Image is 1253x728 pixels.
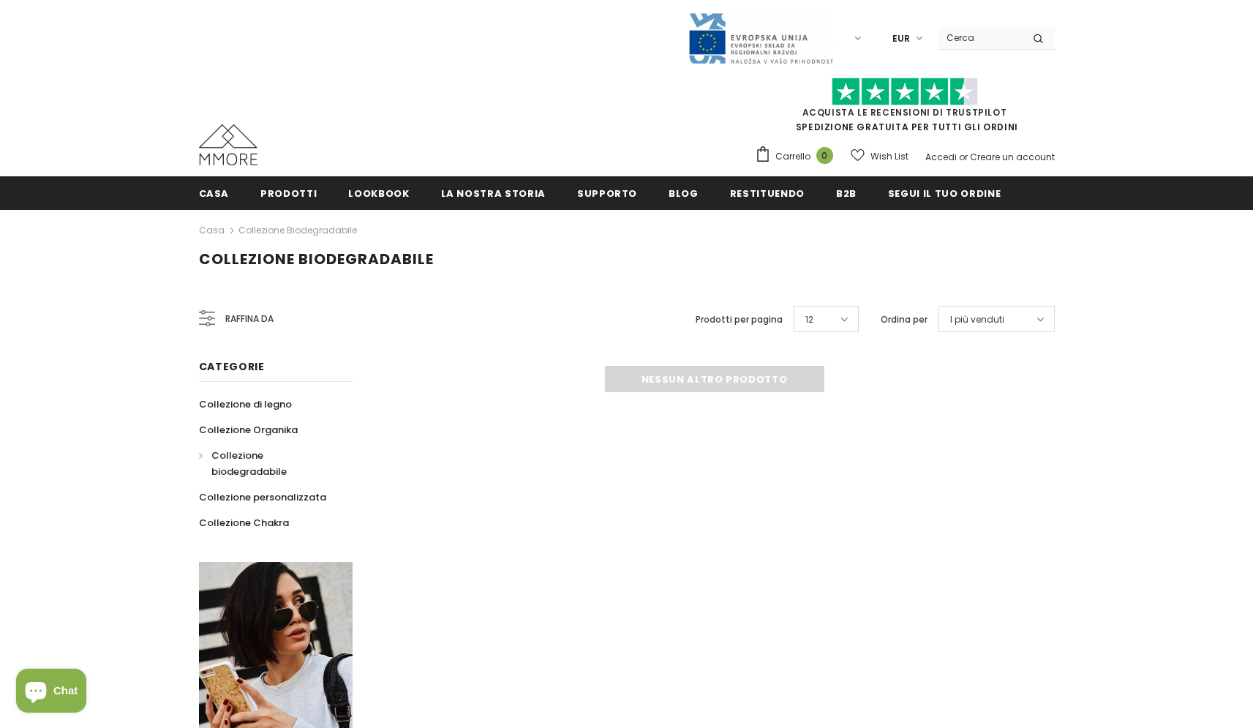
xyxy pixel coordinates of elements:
span: supporto [577,187,637,200]
span: Restituendo [730,187,805,200]
span: or [959,151,968,163]
a: Collezione Organika [199,417,298,443]
img: Javni Razpis [688,12,834,65]
span: Collezione personalizzata [199,490,326,504]
a: Collezione Chakra [199,510,289,536]
a: Collezione di legno [199,391,292,417]
a: Wish List [851,143,908,169]
label: Ordina per [881,312,927,327]
a: Acquista le recensioni di TrustPilot [802,106,1007,119]
span: Prodotti [260,187,317,200]
span: Raffina da [225,311,274,327]
a: Carrello 0 [755,146,840,168]
span: Carrello [775,149,810,164]
span: 12 [805,312,813,327]
span: Lookbook [348,187,409,200]
span: EUR [892,31,910,46]
span: Categorie [199,359,265,374]
a: Lookbook [348,176,409,209]
a: B2B [836,176,857,209]
a: Restituendo [730,176,805,209]
input: Search Site [938,27,1022,48]
span: Collezione Chakra [199,516,289,530]
a: La nostra storia [441,176,546,209]
span: La nostra storia [441,187,546,200]
a: Javni Razpis [688,31,834,44]
span: Segui il tuo ordine [888,187,1001,200]
a: Creare un account [970,151,1055,163]
a: Segui il tuo ordine [888,176,1001,209]
img: Fidati di Pilot Stars [832,78,978,106]
span: Wish List [870,149,908,164]
span: Blog [669,187,699,200]
span: Collezione biodegradabile [211,449,287,479]
span: Collezione biodegradabile [199,249,434,269]
span: B2B [836,187,857,200]
a: Collezione biodegradabile [199,443,336,484]
img: Casi MMORE [199,124,257,165]
a: supporto [577,176,637,209]
span: Collezione Organika [199,423,298,437]
a: Blog [669,176,699,209]
label: Prodotti per pagina [696,312,783,327]
span: Casa [199,187,230,200]
span: SPEDIZIONE GRATUITA PER TUTTI GLI ORDINI [755,84,1055,133]
span: I più venduti [950,312,1004,327]
a: Casa [199,176,230,209]
a: Collezione biodegradabile [238,224,357,236]
inbox-online-store-chat: Shopify online store chat [12,669,91,716]
a: Casa [199,222,225,239]
span: Collezione di legno [199,397,292,411]
a: Prodotti [260,176,317,209]
a: Collezione personalizzata [199,484,326,510]
span: 0 [816,147,833,164]
a: Accedi [925,151,957,163]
